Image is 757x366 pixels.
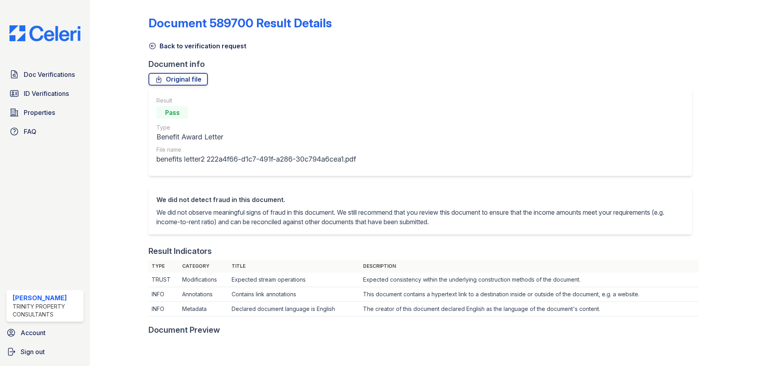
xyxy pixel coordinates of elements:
td: Modifications [179,273,228,287]
th: Description [360,260,699,273]
span: Account [21,328,46,337]
th: Title [228,260,360,273]
p: We did not observe meaningful signs of fraud in this document. We still recommend that you review... [156,208,684,227]
a: Doc Verifications [6,67,84,82]
td: Declared document language is English [228,302,360,316]
a: Properties [6,105,84,120]
div: We did not detect fraud in this document. [156,195,684,204]
a: Back to verification request [148,41,246,51]
a: Document 589700 Result Details [148,16,332,30]
iframe: chat widget [724,334,749,358]
span: ID Verifications [24,89,69,98]
div: Trinity Property Consultants [13,303,80,318]
td: Metadata [179,302,228,316]
td: TRUST [148,273,179,287]
a: Sign out [3,344,87,360]
td: Expected stream operations [228,273,360,287]
td: INFO [148,287,179,302]
span: Doc Verifications [24,70,75,79]
a: Original file [148,73,208,86]
a: Account [3,325,87,341]
th: Category [179,260,228,273]
td: Expected consistency within the underlying construction methods of the document. [360,273,699,287]
th: Type [148,260,179,273]
div: Result [156,97,356,105]
div: File name [156,146,356,154]
div: Type [156,124,356,132]
div: [PERSON_NAME] [13,293,80,303]
div: Benefit Award Letter [156,132,356,143]
a: ID Verifications [6,86,84,101]
span: Properties [24,108,55,117]
div: Document info [148,59,698,70]
div: Pass [156,106,188,119]
div: Document Preview [148,324,220,335]
img: CE_Logo_Blue-a8612792a0a2168367f1c8372b55b34899dd931a85d93a1a3d3e32e68fde9ad4.png [3,25,87,41]
div: Result Indicators [148,246,212,257]
span: FAQ [24,127,36,136]
td: Annotations [179,287,228,302]
a: FAQ [6,124,84,139]
td: Contains link annotations [228,287,360,302]
td: This document contains a hypertext link to a destination inside or outside of the document, e.g. ... [360,287,699,302]
td: INFO [148,302,179,316]
div: benefits letter2 222a4f66-d1c7-491f-a286-30c794a6cea1.pdf [156,154,356,165]
td: The creator of this document declared English as the language of the document's content. [360,302,699,316]
span: Sign out [21,347,45,356]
